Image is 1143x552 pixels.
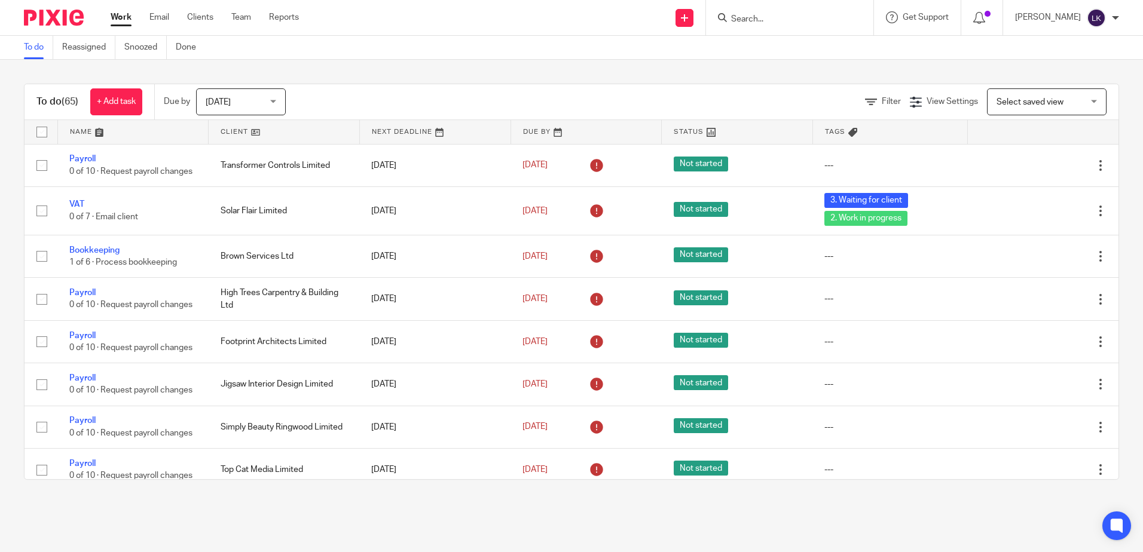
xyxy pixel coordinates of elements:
[164,96,190,108] p: Due by
[69,213,138,221] span: 0 of 7 · Email client
[359,144,511,186] td: [DATE]
[209,449,360,491] td: Top Cat Media Limited
[69,301,192,309] span: 0 of 10 · Request payroll changes
[927,97,978,106] span: View Settings
[674,290,728,305] span: Not started
[206,98,231,106] span: [DATE]
[209,144,360,186] td: Transformer Controls Limited
[674,247,728,262] span: Not started
[209,406,360,448] td: Simply Beauty Ringwood Limited
[1087,8,1106,27] img: svg%3E
[522,252,548,260] span: [DATE]
[24,36,53,59] a: To do
[824,464,955,476] div: ---
[62,36,115,59] a: Reassigned
[36,96,78,108] h1: To do
[359,278,511,320] td: [DATE]
[124,36,167,59] a: Snoozed
[824,193,908,208] span: 3. Waiting for client
[209,186,360,235] td: Solar Flair Limited
[69,332,96,340] a: Payroll
[359,235,511,277] td: [DATE]
[69,387,192,395] span: 0 of 10 · Request payroll changes
[522,465,548,474] span: [DATE]
[111,11,132,23] a: Work
[674,375,728,390] span: Not started
[69,416,96,425] a: Payroll
[69,374,96,382] a: Payroll
[24,10,84,26] img: Pixie
[674,157,728,171] span: Not started
[209,235,360,277] td: Brown Services Ltd
[522,423,548,431] span: [DATE]
[231,11,251,23] a: Team
[824,293,955,305] div: ---
[824,378,955,390] div: ---
[674,418,728,433] span: Not started
[69,459,96,468] a: Payroll
[824,250,955,262] div: ---
[1015,11,1081,23] p: [PERSON_NAME]
[359,320,511,363] td: [DATE]
[209,363,360,406] td: Jigsaw Interior Design Limited
[522,295,548,303] span: [DATE]
[69,471,192,480] span: 0 of 10 · Request payroll changes
[674,333,728,348] span: Not started
[69,289,96,297] a: Payroll
[90,88,142,115] a: + Add task
[176,36,205,59] a: Done
[62,97,78,106] span: (65)
[69,200,84,208] a: VAT
[187,11,213,23] a: Clients
[824,211,907,226] span: 2. Work in progress
[359,186,511,235] td: [DATE]
[69,246,120,254] a: Bookkeeping
[674,461,728,476] span: Not started
[69,429,192,437] span: 0 of 10 · Request payroll changes
[674,202,728,217] span: Not started
[522,338,548,346] span: [DATE]
[824,160,955,171] div: ---
[69,344,192,352] span: 0 of 10 · Request payroll changes
[359,449,511,491] td: [DATE]
[359,363,511,406] td: [DATE]
[824,421,955,433] div: ---
[359,406,511,448] td: [DATE]
[522,161,548,170] span: [DATE]
[269,11,299,23] a: Reports
[209,320,360,363] td: Footprint Architects Limited
[149,11,169,23] a: Email
[882,97,901,106] span: Filter
[69,155,96,163] a: Payroll
[825,128,845,135] span: Tags
[730,14,838,25] input: Search
[522,380,548,388] span: [DATE]
[522,207,548,215] span: [DATE]
[997,98,1063,106] span: Select saved view
[903,13,949,22] span: Get Support
[824,336,955,348] div: ---
[69,258,177,266] span: 1 of 6 · Process bookkeeping
[69,167,192,176] span: 0 of 10 · Request payroll changes
[209,278,360,320] td: High Trees Carpentry & Building Ltd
